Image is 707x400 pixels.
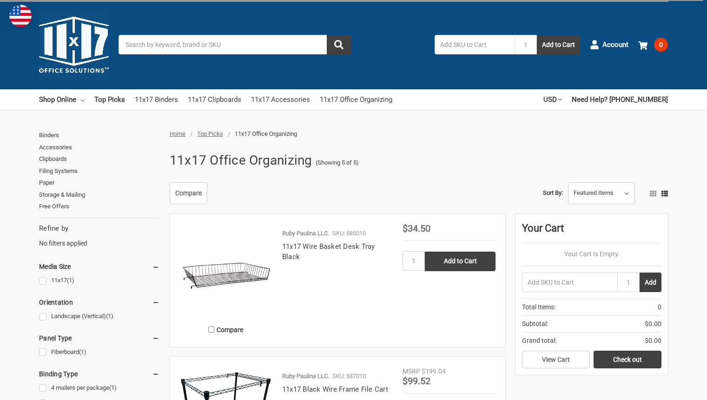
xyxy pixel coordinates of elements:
[170,130,185,137] a: Home
[654,38,668,52] span: 0
[188,89,241,110] a: 11x17 Clipboards
[39,165,159,177] a: Filing Systems
[106,313,113,320] span: (1)
[39,333,159,344] h5: Panel Type
[422,367,446,375] span: $199.04
[39,346,159,359] a: Fiberboard
[425,252,496,271] input: Add to Cart
[590,33,628,57] a: Account
[39,223,159,248] div: No filters applied
[197,130,223,137] a: Top Picks
[135,89,178,110] a: 11x17 Binders
[94,89,125,110] a: Top Picks
[403,375,430,387] span: $99.52
[282,229,329,238] p: Ruby Paulina LLC.
[645,319,661,329] span: $0.00
[39,297,159,308] h5: Orientation
[39,274,159,287] a: 11x17
[39,223,159,234] h5: Refine by
[594,351,661,368] a: Check out
[282,385,388,393] a: 11x17 Black Wire Frame File Cart
[543,89,562,110] a: USD
[39,89,85,110] a: Shop Online
[208,327,214,333] input: Compare
[39,368,159,380] h5: Binding Type
[39,177,159,189] a: Paper
[251,89,310,110] a: 11x17 Accessories
[170,182,207,205] a: Compare
[39,310,159,323] a: Landscape (Vertical)
[39,153,159,165] a: Clipboards
[522,319,548,329] span: Subtotal:
[282,372,329,381] p: Ruby Paulina LLC.
[39,200,159,213] a: Free Offers
[39,382,159,394] a: 4 mailers per package
[543,186,563,200] label: Sort By:
[332,372,366,381] p: SKU: 587010
[282,242,375,261] a: 11x17 Wire Basket Desk Tray Black
[522,302,555,312] span: Total Items:
[602,40,628,50] span: Account
[658,302,661,312] span: 0
[537,35,580,54] button: Add to Cart
[572,89,668,110] a: Need Help? [PHONE_NUMBER]
[39,10,109,80] img: 11x17.com
[39,141,159,153] a: Accessories
[332,229,366,238] p: SKU: 585010
[39,189,159,201] a: Storage & Mailing
[640,273,661,292] button: Add
[119,35,351,54] input: Search by keyword, brand or SKU
[109,384,117,391] span: (1)
[320,89,392,110] a: 11x17 Office Organizing
[403,367,420,376] div: MSRP
[522,220,661,243] div: Your Cart
[179,224,272,317] img: 11x17 Wire Basket Desk Tray Black
[522,351,590,368] a: View Cart
[403,223,430,234] span: $34.50
[638,33,668,57] a: 0
[316,158,359,167] span: (Showing 5 of 5)
[9,5,32,27] img: duty and tax information for United States
[435,35,515,54] input: Add SKU to Cart
[179,322,272,337] label: Compare
[645,336,661,346] span: $0.00
[522,249,661,259] p: Your Cart Is Empty.
[67,277,74,284] span: (1)
[39,129,159,141] a: Binders
[235,130,297,137] span: 11x17 Office Organizing
[170,148,312,173] h1: 11x17 Office Organizing
[522,273,617,292] input: Add SKU to Cart
[39,261,159,272] h5: Media Size
[79,348,86,355] span: (1)
[522,336,556,346] span: Grand total:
